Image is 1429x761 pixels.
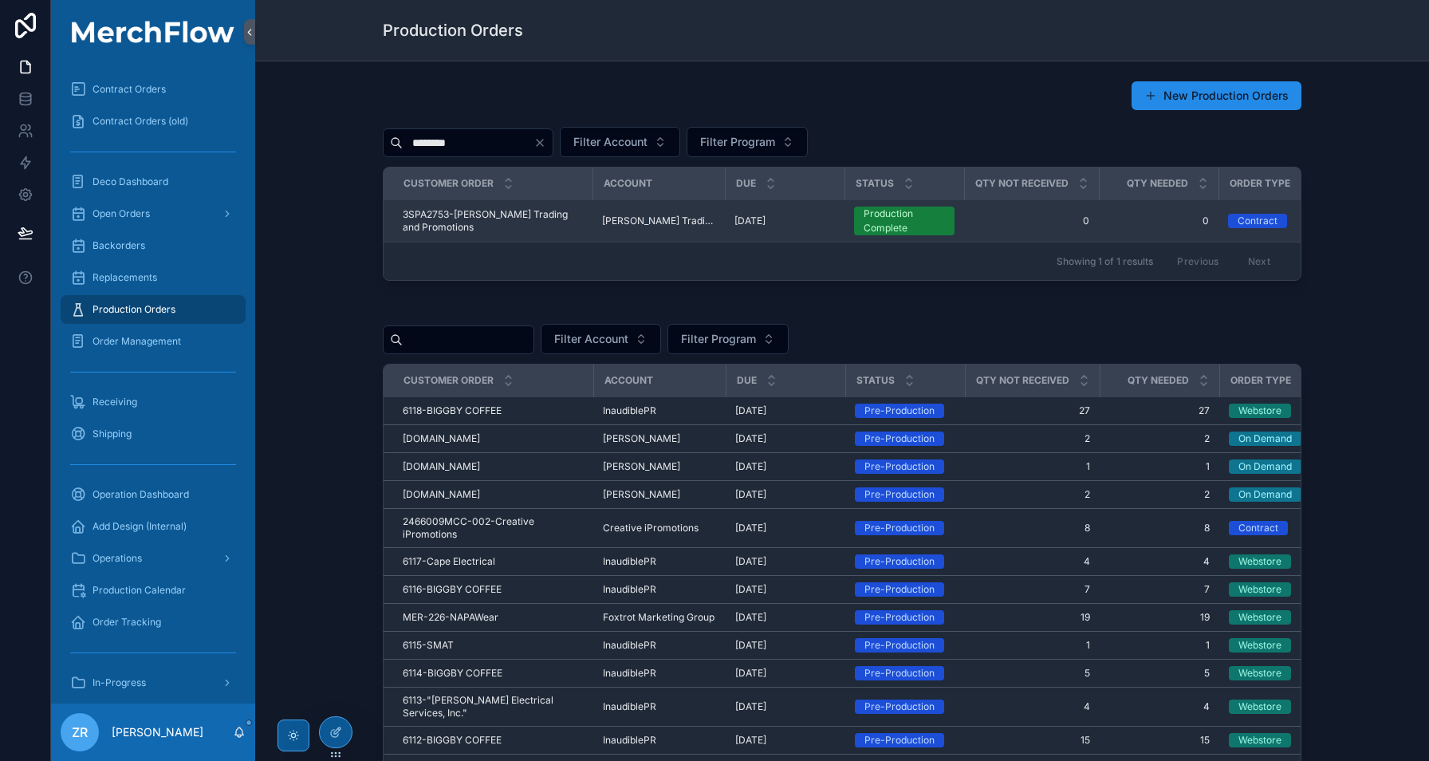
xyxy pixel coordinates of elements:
span: ZR [72,723,88,742]
a: Pre-Production [855,700,955,714]
a: 6113-"[PERSON_NAME] Electrical Services, Inc." [403,694,584,720]
a: 1 [974,639,1090,652]
span: [DATE] [735,404,766,417]
a: [PERSON_NAME] [603,488,716,501]
a: 6118-BIGGBY COFFEE [403,404,584,417]
a: 2 [974,488,1090,501]
span: 6118-BIGGBY COFFEE [403,404,502,417]
a: Contract [1228,214,1329,228]
a: [DATE] [735,522,836,534]
a: [DOMAIN_NAME] [403,488,584,501]
span: Add Design (Internal) [93,520,187,533]
a: Backorders [61,231,246,260]
a: 3SPA2753-[PERSON_NAME] Trading and Promotions [403,208,583,234]
div: Webstore [1238,666,1281,680]
span: DUE [736,177,756,190]
span: InaudiblePR [603,583,656,596]
span: 5 [974,667,1090,680]
a: 27 [974,404,1090,417]
span: 6117-Cape Electrical [403,555,495,568]
div: Pre-Production [864,487,935,502]
a: Contract [1229,521,1329,535]
span: [DOMAIN_NAME] [403,460,480,473]
a: 2466009MCC-002-Creative iPromotions [403,515,584,541]
button: Select Button [541,324,661,354]
a: [DATE] [735,734,836,747]
a: Pre-Production [855,610,955,625]
span: QTY Not Received [976,374,1069,387]
a: Pre-Production [855,404,955,418]
div: Webstore [1238,582,1281,597]
a: Pre-Production [855,554,955,569]
div: Webstore [1238,554,1281,569]
a: [DATE] [735,555,836,568]
a: 19 [974,611,1090,624]
a: 4 [1109,555,1210,568]
span: Filter Account [554,331,628,347]
span: [DATE] [735,555,766,568]
span: Customer order [404,177,494,190]
div: Webstore [1238,700,1281,714]
span: 4 [974,555,1090,568]
a: Pre-Production [855,459,955,474]
a: 6112-BIGGBY COFFEE [403,734,584,747]
p: [PERSON_NAME] [112,724,203,740]
a: 7 [974,583,1090,596]
a: [DATE] [735,460,836,473]
a: Contract Orders (old) [61,107,246,136]
span: Showing 1 of 1 results [1057,255,1153,268]
div: Pre-Production [864,521,935,535]
a: [DOMAIN_NAME] [403,432,584,445]
a: 6115-SMAT [403,639,584,652]
span: Deco Dashboard [93,175,168,188]
a: 8 [974,522,1090,534]
a: On Demand [1229,459,1329,474]
a: Pre-Production [855,521,955,535]
span: InaudiblePR [603,667,656,680]
img: App logo [61,21,246,43]
div: Contract [1238,521,1278,535]
span: InaudiblePR [603,555,656,568]
a: [DATE] [735,583,836,596]
span: 1 [1109,460,1210,473]
a: Webstore [1229,610,1329,625]
span: [DATE] [735,460,766,473]
a: 1 [1109,639,1210,652]
span: Order Management [93,335,181,348]
div: Pre-Production [864,666,935,680]
div: Webstore [1238,404,1281,418]
div: Pre-Production [864,582,935,597]
span: [DATE] [735,488,766,501]
span: [DATE] [735,432,766,445]
a: 2 [1109,432,1210,445]
a: 6116-BIGGBY COFFEE [403,583,584,596]
span: [DATE] [735,734,766,747]
div: Pre-Production [864,432,935,446]
a: Creative iPromotions [603,522,716,534]
a: [DATE] [735,667,836,680]
span: Order Type [1230,374,1291,387]
a: Replacements [61,263,246,292]
div: On Demand [1238,459,1292,474]
a: Contract Orders [61,75,246,104]
span: [PERSON_NAME] [603,460,680,473]
span: Backorders [93,239,145,252]
a: Pre-Production [855,432,955,446]
a: 6117-Cape Electrical [403,555,584,568]
span: Order Type [1230,177,1290,190]
div: Webstore [1238,733,1281,747]
div: Pre-Production [864,459,935,474]
span: 0 [1108,215,1209,227]
a: [PERSON_NAME] Trading and Promotions [602,215,715,227]
a: Webstore [1229,700,1329,714]
span: QTY NEEDED [1127,177,1188,190]
span: Production Calendar [93,584,186,597]
a: [DATE] [735,700,836,713]
div: Pre-Production [864,700,935,714]
a: InaudiblePR [603,555,716,568]
a: Webstore [1229,582,1329,597]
